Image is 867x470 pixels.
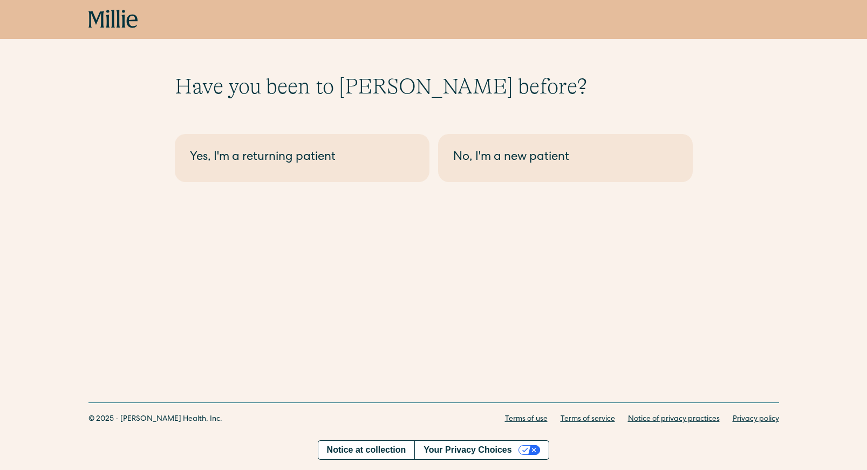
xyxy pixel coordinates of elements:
[505,414,548,425] a: Terms of use
[190,149,414,167] div: Yes, I'm a returning patient
[561,414,615,425] a: Terms of service
[175,134,429,182] a: Yes, I'm a returning patient
[733,414,779,425] a: Privacy policy
[628,414,720,425] a: Notice of privacy practices
[175,73,693,99] h1: Have you been to [PERSON_NAME] before?
[414,441,549,459] button: Your Privacy Choices
[438,134,693,182] a: No, I'm a new patient
[318,441,415,459] a: Notice at collection
[453,149,678,167] div: No, I'm a new patient
[88,414,222,425] div: © 2025 - [PERSON_NAME] Health, Inc.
